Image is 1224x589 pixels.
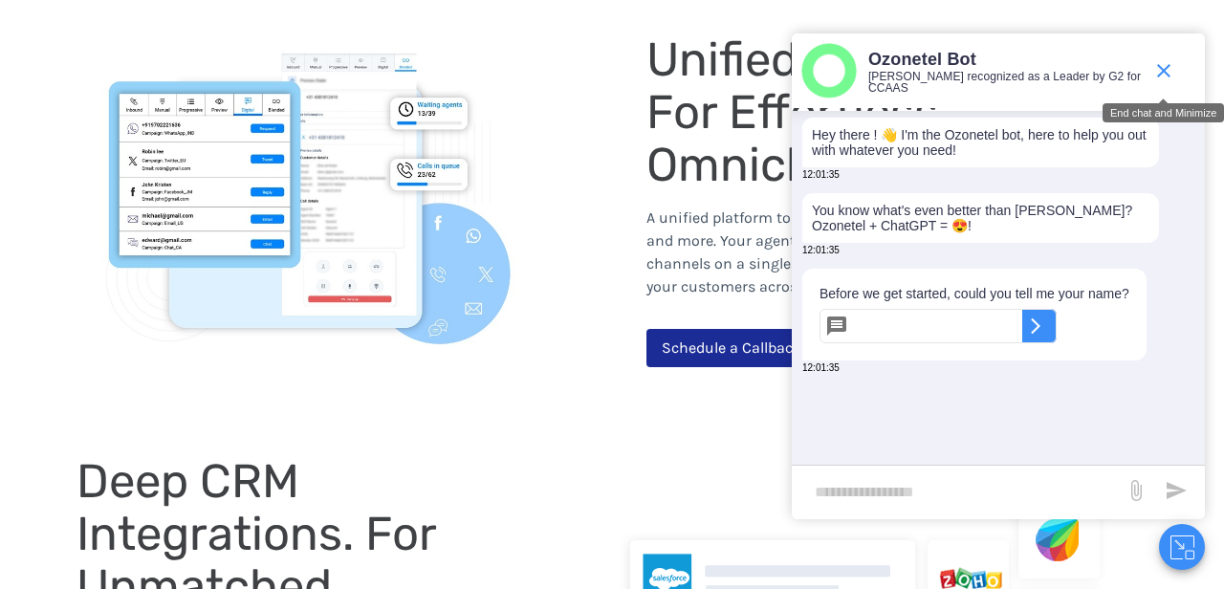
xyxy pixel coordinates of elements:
[802,245,840,255] span: 12:01:35
[802,362,840,373] span: 12:01:35
[1103,103,1224,122] div: End chat and Minimize
[76,46,595,354] img: Unified Call Center Dashboard
[801,475,1115,510] div: new-msg-input
[812,127,1149,158] p: Hey there ! 👋 I'm the Ozonetel bot, here to help you out with whatever you need!
[820,286,1129,301] p: Before we get started, could you tell me your name?
[646,329,817,367] a: Schedule a Callback
[646,208,1144,295] span: A unified platform to effortlessly manage phone calls, SMS, WhatsApp, and more. Your agents can e...
[646,32,1093,192] span: Unified Dashboards. For Effortless Omnichannel CX.
[868,49,1143,71] p: Ozonetel Bot
[1159,524,1205,570] button: Close chat
[868,71,1143,94] p: [PERSON_NAME] recognized as a Leader by G2 for CCAAS
[1145,52,1183,90] span: end chat or minimize
[802,169,840,180] span: 12:01:35
[662,338,801,357] span: Schedule a Callback
[801,43,857,98] img: header
[812,203,1149,233] p: You know what's even better than [PERSON_NAME]? Ozonetel + ChatGPT = 😍!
